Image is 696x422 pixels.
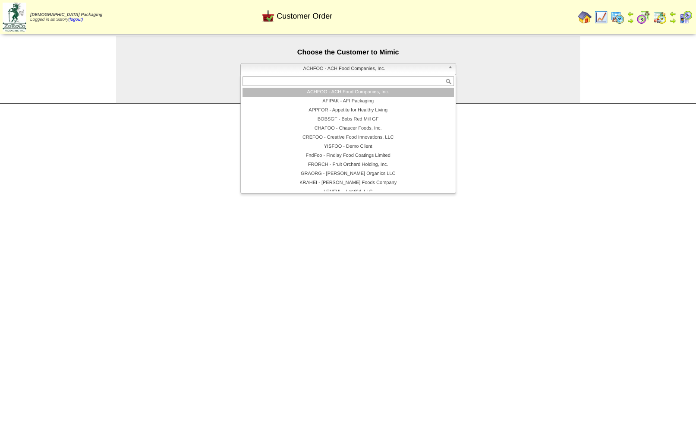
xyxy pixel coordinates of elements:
[297,49,399,56] span: Choose the Customer to Mimic
[242,133,454,142] li: CREFOO - Creative Food Innovations, LLC
[277,12,332,21] span: Customer Order
[261,9,275,23] img: cust_order.png
[594,10,608,24] img: line_graph.gif
[636,10,650,24] img: calendarblend.gif
[669,10,676,17] img: arrowleft.gif
[30,13,102,17] span: [DEMOGRAPHIC_DATA] Packaging
[242,124,454,133] li: CHAFOO - Chaucer Foods, Inc.
[68,17,83,22] a: (logout)
[611,10,624,24] img: calendarprod.gif
[3,3,26,32] img: zoroco-logo-small.webp
[242,115,454,124] li: BOBSGF - Bobs Red Mill GF
[242,160,454,169] li: FRORCH - Fruit Orchard Holding, Inc.
[669,17,676,24] img: arrowright.gif
[30,13,102,22] span: Logged in as Sstory
[242,106,454,115] li: APPFOR - Appetite for Healthy Living
[242,178,454,187] li: KRAHEI - [PERSON_NAME] Foods Company
[244,63,444,74] span: ACHFOO - ACH Food Companies, Inc.
[242,187,454,197] li: LENFUL - Lentiful, LLC
[627,10,634,17] img: arrowleft.gif
[242,97,454,106] li: AFIPAK - AFI Packaging
[242,142,454,151] li: YISFOO - Demo Client
[242,151,454,160] li: FndFoo - Findlay Food Coatings Limited
[242,169,454,178] li: GRAORG - [PERSON_NAME] Organics LLC
[653,10,667,24] img: calendarinout.gif
[679,10,693,24] img: calendarcustomer.gif
[627,17,634,24] img: arrowright.gif
[578,10,592,24] img: home.gif
[242,88,454,97] li: ACHFOO - ACH Food Companies, Inc.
